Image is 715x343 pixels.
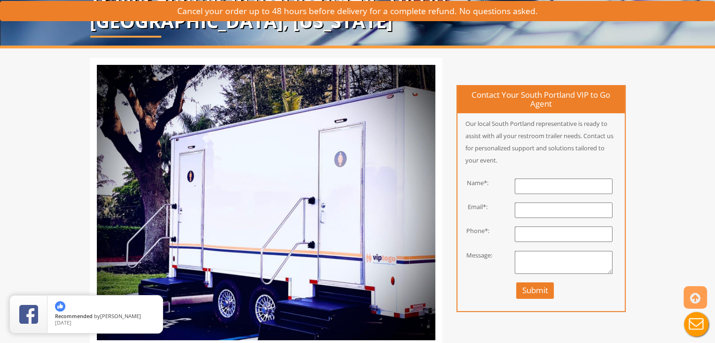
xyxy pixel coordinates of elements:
div: Message: [450,251,496,260]
img: thumbs up icon [55,301,65,312]
img: Review Rating [19,305,38,324]
img: Luxury restroom trailer rental for Portland-South Portland, Maine [97,65,435,340]
span: [DATE] [55,319,71,326]
span: [PERSON_NAME] [100,312,141,320]
button: Submit [516,282,554,299]
div: Phone*: [450,226,496,235]
p: Our local South Portland representative is ready to assist with all your restroom trailer needs. ... [457,117,625,166]
button: Live Chat [677,305,715,343]
h4: Contact Your South Portland VIP to Go Agent [457,86,625,114]
div: Email*: [450,203,496,211]
span: by [55,313,155,320]
div: Name*: [450,179,496,187]
span: Recommended [55,312,93,320]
